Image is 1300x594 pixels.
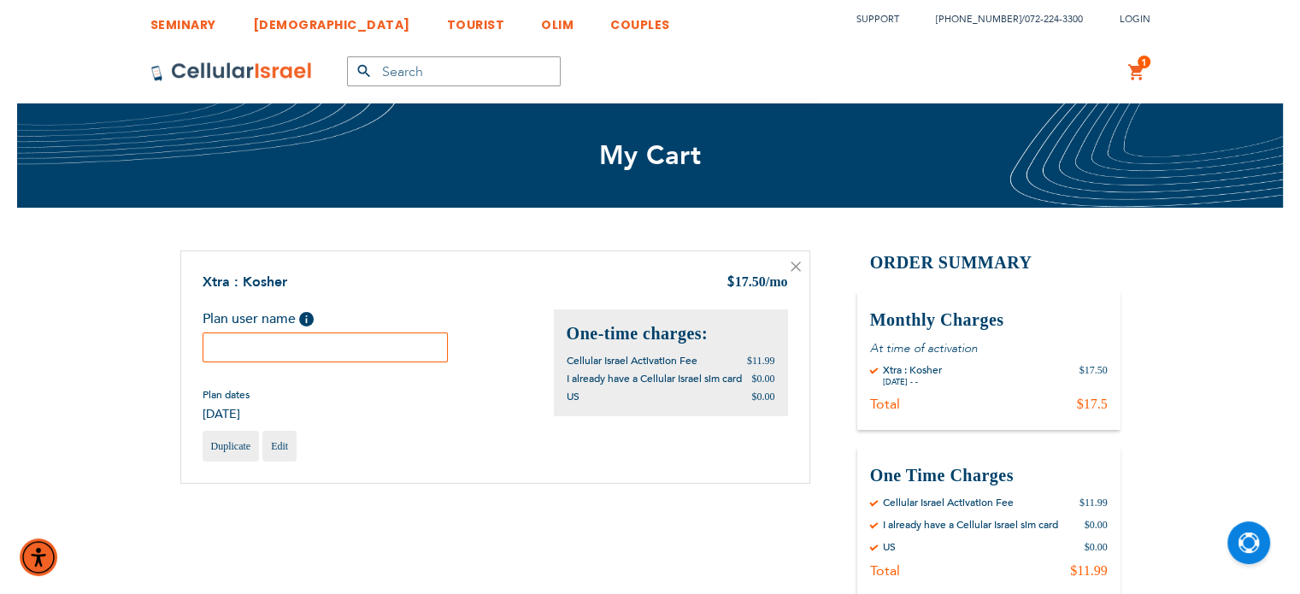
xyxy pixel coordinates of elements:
div: Total [870,562,900,579]
h2: Order Summary [857,250,1121,275]
span: US [567,390,579,403]
span: My Cart [599,138,702,173]
h3: Monthly Charges [870,309,1108,332]
span: Edit [271,440,288,452]
div: 17.50 [726,273,788,293]
a: [PHONE_NUMBER] [936,13,1021,26]
a: 072-224-3300 [1025,13,1083,26]
span: Cellular Israel Activation Fee [567,354,697,368]
div: Accessibility Menu [20,538,57,576]
div: $0.00 [1085,540,1108,554]
span: $0.00 [752,373,775,385]
input: Search [347,56,561,86]
div: Total [870,396,900,413]
span: Plan user name [203,309,296,328]
span: Login [1120,13,1150,26]
h2: One-time charges: [567,322,775,345]
div: $17.50 [1079,363,1108,387]
a: Support [856,13,899,26]
span: $11.99 [747,355,775,367]
a: COUPLES [610,4,670,36]
span: Plan dates [203,388,250,402]
div: $11.99 [1079,496,1108,509]
div: US [883,540,896,554]
a: 1 [1127,62,1146,83]
a: [DEMOGRAPHIC_DATA] [253,4,410,36]
div: [DATE] - - [883,377,942,387]
span: Duplicate [211,440,251,452]
div: I already have a Cellular Israel sim card [883,518,1058,532]
span: $0.00 [752,391,775,403]
p: At time of activation [870,340,1108,356]
span: I already have a Cellular Israel sim card [567,372,742,385]
h3: One Time Charges [870,464,1108,487]
div: Cellular Israel Activation Fee [883,496,1014,509]
span: 1 [1141,56,1147,69]
div: $11.99 [1070,562,1107,579]
a: SEMINARY [150,4,216,36]
a: Xtra : Kosher [203,273,287,291]
span: [DATE] [203,406,250,422]
a: OLIM [541,4,574,36]
div: $0.00 [1085,518,1108,532]
li: / [919,7,1083,32]
span: /mo [766,274,788,289]
span: $ [726,273,735,293]
span: Help [299,312,314,326]
a: TOURIST [447,4,505,36]
div: $17.5 [1077,396,1108,413]
a: Duplicate [203,431,260,462]
img: Cellular Israel Logo [150,62,313,82]
a: Edit [262,431,297,462]
div: Xtra : Kosher [883,363,942,377]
